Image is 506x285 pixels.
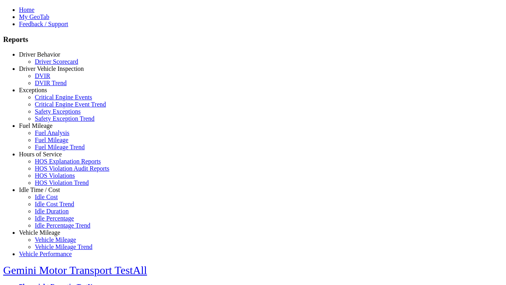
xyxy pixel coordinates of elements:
[19,13,49,20] a: My GeoTab
[19,21,68,27] a: Feedback / Support
[35,172,75,179] a: HOS Violations
[35,201,74,207] a: Idle Cost Trend
[35,72,50,79] a: DVIR
[19,186,60,193] a: Idle Time / Cost
[19,6,34,13] a: Home
[35,101,106,108] a: Critical Engine Event Trend
[35,158,101,165] a: HOS Explanation Reports
[19,251,72,257] a: Vehicle Performance
[3,264,147,276] a: Gemini Motor Transport TestAll
[19,122,53,129] a: Fuel Mileage
[35,80,66,86] a: DVIR Trend
[35,165,110,172] a: HOS Violation Audit Reports
[19,87,47,93] a: Exceptions
[35,129,70,136] a: Fuel Analysis
[19,229,60,236] a: Vehicle Mileage
[35,222,90,229] a: Idle Percentage Trend
[35,208,69,215] a: Idle Duration
[35,243,93,250] a: Vehicle Mileage Trend
[35,115,94,122] a: Safety Exception Trend
[35,58,78,65] a: Driver Scorecard
[19,65,84,72] a: Driver Vehicle Inspection
[35,236,76,243] a: Vehicle Mileage
[35,94,92,101] a: Critical Engine Events
[35,108,81,115] a: Safety Exceptions
[19,151,62,158] a: Hours of Service
[35,144,85,150] a: Fuel Mileage Trend
[35,215,74,222] a: Idle Percentage
[3,35,503,44] h3: Reports
[35,194,58,200] a: Idle Cost
[19,51,60,58] a: Driver Behavior
[35,179,89,186] a: HOS Violation Trend
[35,137,68,143] a: Fuel Mileage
